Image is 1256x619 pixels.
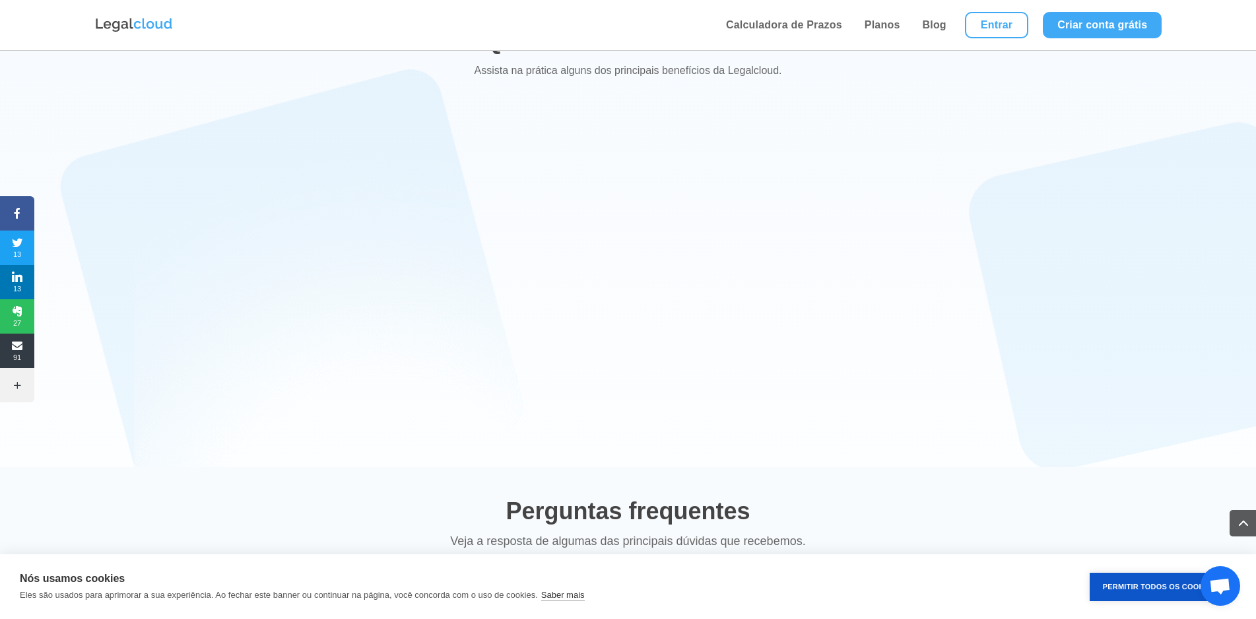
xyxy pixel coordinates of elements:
p: Assista na prática alguns dos principais benefícios da Legalcloud. [272,61,985,81]
p: Eles são usados para aprimorar a sua experiência. Ao fechar este banner ou continuar na página, v... [20,590,538,600]
a: Entrar [965,12,1028,38]
a: Saber mais [541,590,585,601]
span: Veja a resposta de algumas das principais dúvidas que recebemos. [450,534,805,548]
a: Criar conta grátis [1043,12,1162,38]
img: Logo da Legalcloud [94,17,174,34]
a: Bate-papo aberto [1201,566,1240,606]
span: Perguntas frequentes [506,497,750,525]
button: Permitir Todos os Cookies [1090,573,1230,601]
strong: Nós usamos cookies [20,573,125,584]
